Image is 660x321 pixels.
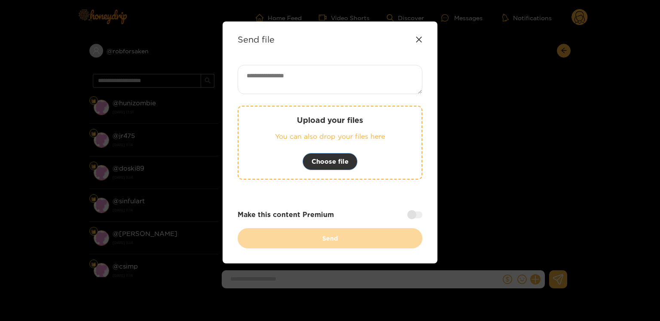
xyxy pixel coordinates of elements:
[302,153,357,170] button: Choose file
[238,34,275,44] strong: Send file
[256,131,404,141] p: You can also drop your files here
[238,228,422,248] button: Send
[238,210,334,220] strong: Make this content Premium
[312,156,348,167] span: Choose file
[256,115,404,125] p: Upload your files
